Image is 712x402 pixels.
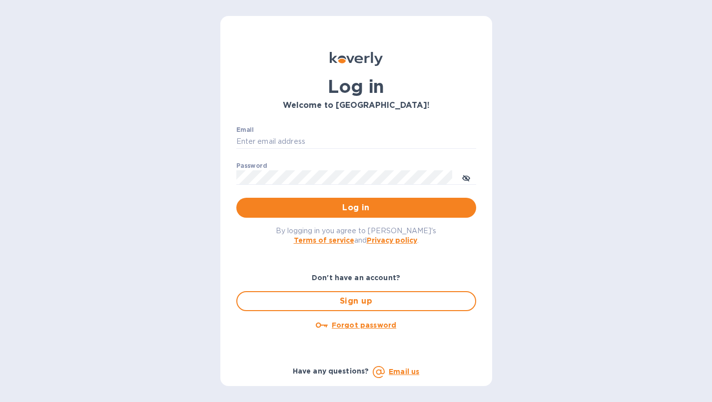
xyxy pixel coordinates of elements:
label: Email [236,127,254,133]
img: Koverly [330,52,383,66]
a: Terms of service [294,236,354,244]
label: Password [236,163,267,169]
b: Have any questions? [293,367,369,375]
span: By logging in you agree to [PERSON_NAME]'s and . [276,227,436,244]
button: Sign up [236,291,476,311]
a: Privacy policy [367,236,417,244]
a: Email us [389,368,419,376]
span: Log in [244,202,468,214]
h3: Welcome to [GEOGRAPHIC_DATA]! [236,101,476,110]
span: Sign up [245,295,467,307]
button: toggle password visibility [456,167,476,187]
input: Enter email address [236,134,476,149]
button: Log in [236,198,476,218]
h1: Log in [236,76,476,97]
u: Forgot password [332,321,396,329]
b: Don't have an account? [312,274,400,282]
